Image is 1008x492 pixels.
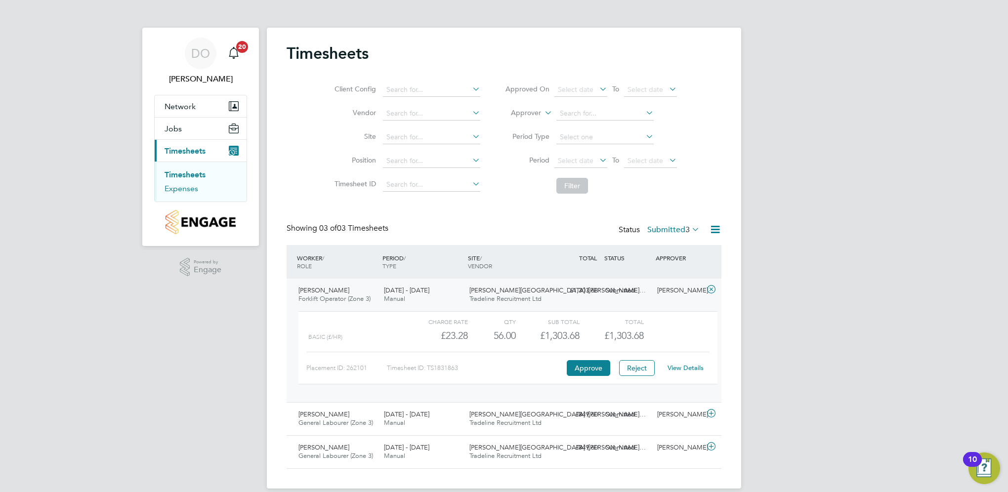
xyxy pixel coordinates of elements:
[287,43,369,63] h2: Timesheets
[558,156,593,165] span: Select date
[609,82,622,95] span: To
[468,262,492,270] span: VENDOR
[298,443,349,451] span: [PERSON_NAME]
[191,47,210,60] span: DO
[468,316,516,328] div: QTY
[628,85,663,94] span: Select date
[505,132,549,141] label: Period Type
[384,443,429,451] span: [DATE] - [DATE]
[384,410,429,418] span: [DATE] - [DATE]
[383,83,480,97] input: Search for...
[383,154,480,168] input: Search for...
[602,407,653,423] div: Submitted
[154,38,247,85] a: DO[PERSON_NAME]
[556,107,654,121] input: Search for...
[384,418,405,427] span: Manual
[384,294,405,303] span: Manual
[580,316,643,328] div: Total
[465,249,551,275] div: SITE
[297,262,312,270] span: ROLE
[619,223,702,237] div: Status
[609,154,622,166] span: To
[332,179,376,188] label: Timesheet ID
[383,130,480,144] input: Search for...
[298,294,371,303] span: Forklift Operator (Zone 3)
[556,130,654,144] input: Select one
[505,156,549,164] label: Period
[550,283,602,299] div: £1,303.68
[332,108,376,117] label: Vendor
[516,316,580,328] div: Sub Total
[384,451,405,460] span: Manual
[968,459,977,472] div: 10
[322,254,324,262] span: /
[469,294,542,303] span: Tradeline Recruitment Ltd
[155,95,247,117] button: Network
[550,440,602,456] div: £849.60
[387,360,564,376] div: Timesheet ID: TS1831863
[194,266,221,274] span: Engage
[579,254,597,262] span: TOTAL
[550,407,602,423] div: £849.60
[653,249,705,267] div: APPROVER
[469,443,646,451] span: [PERSON_NAME][GEOGRAPHIC_DATA] ([PERSON_NAME]…
[468,328,516,344] div: 56.00
[332,132,376,141] label: Site
[505,84,549,93] label: Approved On
[332,84,376,93] label: Client Config
[516,328,580,344] div: £1,303.68
[155,118,247,139] button: Jobs
[165,124,182,133] span: Jobs
[308,333,342,340] span: Basic (£/HR)
[155,162,247,202] div: Timesheets
[298,410,349,418] span: [PERSON_NAME]
[619,360,655,376] button: Reject
[224,38,244,69] a: 20
[604,329,644,341] span: £1,303.68
[165,170,206,179] a: Timesheets
[558,85,593,94] span: Select date
[154,210,247,234] a: Go to home page
[602,440,653,456] div: Submitted
[298,451,373,460] span: General Labourer (Zone 3)
[287,223,390,234] div: Showing
[469,451,542,460] span: Tradeline Recruitment Ltd
[602,283,653,299] div: Submitted
[298,418,373,427] span: General Labourer (Zone 3)
[236,41,248,53] span: 20
[306,360,387,376] div: Placement ID: 262101
[404,328,468,344] div: £23.28
[968,452,1000,484] button: Open Resource Center, 10 new notifications
[469,418,542,427] span: Tradeline Recruitment Ltd
[628,156,663,165] span: Select date
[653,407,705,423] div: [PERSON_NAME]
[180,258,222,277] a: Powered byEngage
[469,410,646,418] span: [PERSON_NAME][GEOGRAPHIC_DATA] ([PERSON_NAME]…
[668,364,704,372] a: View Details
[165,184,198,193] a: Expenses
[382,262,396,270] span: TYPE
[298,286,349,294] span: [PERSON_NAME]
[602,249,653,267] div: STATUS
[165,146,206,156] span: Timesheets
[165,102,196,111] span: Network
[319,223,337,233] span: 03 of
[155,140,247,162] button: Timesheets
[142,28,259,246] nav: Main navigation
[383,107,480,121] input: Search for...
[166,210,235,234] img: countryside-properties-logo-retina.png
[647,225,700,235] label: Submitted
[653,440,705,456] div: [PERSON_NAME]
[404,254,406,262] span: /
[685,225,690,235] span: 3
[480,254,482,262] span: /
[653,283,705,299] div: [PERSON_NAME]
[556,178,588,194] button: Filter
[332,156,376,164] label: Position
[567,360,610,376] button: Approve
[380,249,465,275] div: PERIOD
[319,223,388,233] span: 03 Timesheets
[404,316,468,328] div: Charge rate
[154,73,247,85] span: David O'Farrell
[497,108,541,118] label: Approver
